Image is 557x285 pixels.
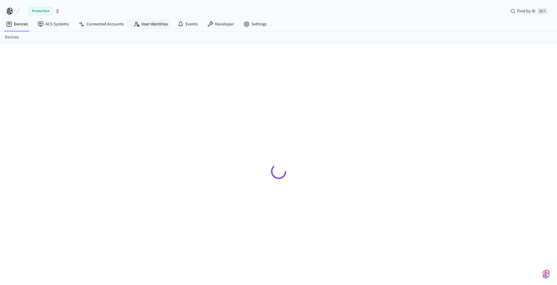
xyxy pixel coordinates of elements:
[537,8,547,14] span: ⌘ K
[5,34,19,40] a: Devices
[28,7,53,15] span: Production
[239,19,271,30] a: Settings
[506,6,552,17] div: Find by ID⌘ K
[129,19,173,30] a: User Identities
[33,19,74,30] a: ACS Systems
[202,19,239,30] a: Developer
[542,269,550,279] img: SeamLogoGradient.69752ec5.svg
[1,19,33,30] a: Devices
[74,19,129,30] a: Connected Accounts
[517,8,536,14] span: Find by ID
[173,19,202,30] a: Events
